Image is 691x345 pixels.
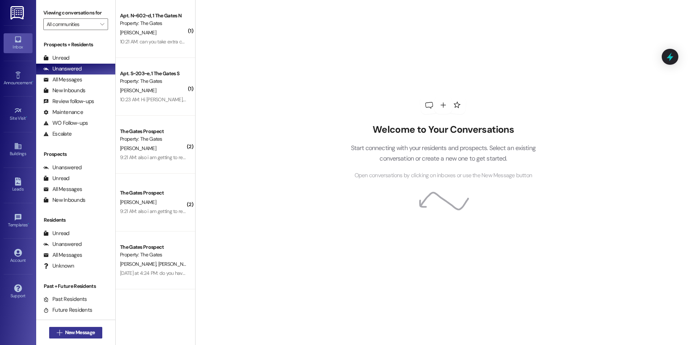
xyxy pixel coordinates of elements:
[49,327,103,338] button: New Message
[43,7,108,18] label: Viewing conversations for
[32,79,33,84] span: •
[4,211,33,231] a: Templates •
[4,105,33,124] a: Site Visit •
[36,41,115,48] div: Prospects + Residents
[4,175,33,195] a: Leads
[120,77,187,85] div: Property: The Gates
[43,175,69,182] div: Unread
[120,135,187,143] div: Property: The Gates
[120,154,429,161] div: 9:21 AM: also i am getting to rexburg [DATE] morning and my stuff is in the storage in the clubho...
[158,261,196,267] span: [PERSON_NAME]
[10,6,25,20] img: ResiDesk Logo
[43,251,82,259] div: All Messages
[120,87,156,94] span: [PERSON_NAME]
[43,119,88,127] div: WO Follow-ups
[43,196,85,204] div: New Inbounds
[43,65,82,73] div: Unanswered
[43,76,82,84] div: All Messages
[120,251,187,259] div: Property: The Gates
[43,164,82,171] div: Unanswered
[36,216,115,224] div: Residents
[120,70,187,77] div: Apt. S~203~e, 1 The Gates S
[355,171,532,180] span: Open conversations by clicking on inboxes or use the New Message button
[43,306,92,314] div: Future Residents
[120,199,156,205] span: [PERSON_NAME]
[43,240,82,248] div: Unanswered
[340,143,546,163] p: Start connecting with your residents and prospects. Select an existing conversation or create a n...
[4,282,33,302] a: Support
[120,20,187,27] div: Property: The Gates
[120,261,158,267] span: [PERSON_NAME]
[100,21,104,27] i: 
[120,243,187,251] div: The Gates Prospect
[120,128,187,135] div: The Gates Prospect
[57,330,62,336] i: 
[47,18,96,30] input: All communities
[43,87,85,94] div: New Inbounds
[120,208,429,214] div: 9:21 AM: also i am getting to rexburg [DATE] morning and my stuff is in the storage in the clubho...
[4,140,33,159] a: Buildings
[120,270,213,276] div: [DATE] at 4:24 PM: do you have her number?
[43,186,82,193] div: All Messages
[4,33,33,53] a: Inbox
[43,262,74,270] div: Unknown
[28,221,29,226] span: •
[26,115,27,120] span: •
[120,12,187,20] div: Apt. N~602~d, 1 The Gates N
[43,98,94,105] div: Review follow-ups
[43,54,69,62] div: Unread
[120,189,187,197] div: The Gates Prospect
[120,96,263,103] div: 10:23 AM: Hi [PERSON_NAME], can you resend the seller agreement?
[36,150,115,158] div: Prospects
[36,282,115,290] div: Past + Future Residents
[4,247,33,266] a: Account
[120,145,156,152] span: [PERSON_NAME]
[340,124,546,136] h2: Welcome to Your Conversations
[65,329,95,336] span: New Message
[120,29,156,36] span: [PERSON_NAME]
[43,230,69,237] div: Unread
[43,108,83,116] div: Maintenance
[43,130,72,138] div: Escalate
[43,295,87,303] div: Past Residents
